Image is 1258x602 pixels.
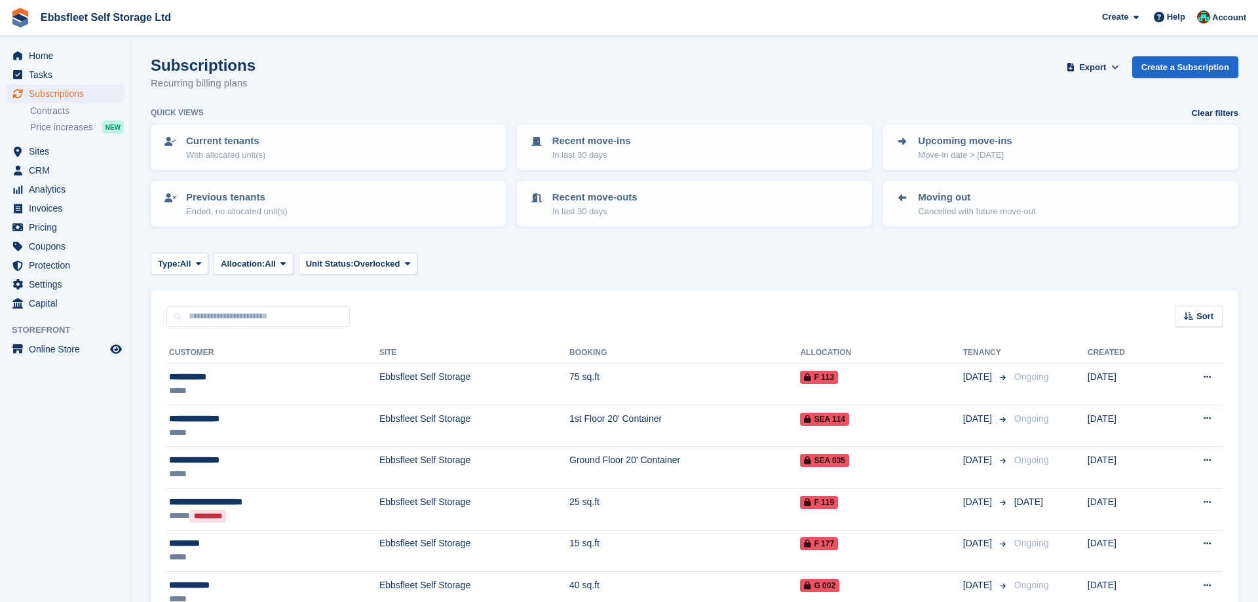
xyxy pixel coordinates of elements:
[29,66,107,84] span: Tasks
[963,578,995,592] span: [DATE]
[158,257,180,271] span: Type:
[151,56,256,74] h1: Subscriptions
[151,107,204,119] h6: Quick views
[379,530,569,572] td: Ebbsfleet Self Storage
[918,149,1012,162] p: Move-in date > [DATE]
[7,218,124,236] a: menu
[7,85,124,103] a: menu
[963,343,1009,364] th: Tenancy
[29,294,107,312] span: Capital
[1014,455,1049,465] span: Ongoing
[7,256,124,274] a: menu
[30,120,124,134] a: Price increases NEW
[265,257,276,271] span: All
[800,537,838,550] span: F 177
[10,8,30,28] img: stora-icon-8386f47178a22dfd0bd8f6a31ec36ba5ce8667c1dd55bd0f319d3a0aa187defe.svg
[151,253,208,274] button: Type: All
[306,257,354,271] span: Unit Status:
[186,149,265,162] p: With allocated unit(s)
[963,536,995,550] span: [DATE]
[379,343,569,364] th: Site
[1014,497,1043,507] span: [DATE]
[102,121,124,134] div: NEW
[552,190,638,205] p: Recent move-outs
[1191,107,1238,120] a: Clear filters
[963,495,995,509] span: [DATE]
[569,530,800,572] td: 15 sq.ft
[800,343,963,364] th: Allocation
[29,218,107,236] span: Pricing
[569,488,800,530] td: 25 sq.ft
[7,340,124,358] a: menu
[379,364,569,405] td: Ebbsfleet Self Storage
[1064,56,1122,78] button: Export
[151,76,256,91] p: Recurring billing plans
[166,343,379,364] th: Customer
[800,579,839,592] span: G 002
[180,257,191,271] span: All
[35,7,176,28] a: Ebbsfleet Self Storage Ltd
[569,405,800,447] td: 1st Floor 20' Container
[1196,310,1213,323] span: Sort
[7,142,124,160] a: menu
[1088,364,1166,405] td: [DATE]
[152,182,505,225] a: Previous tenants Ended, no allocated unit(s)
[299,253,418,274] button: Unit Status: Overlocked
[918,205,1035,218] p: Cancelled with future move-out
[1167,10,1185,24] span: Help
[186,190,288,205] p: Previous tenants
[569,364,800,405] td: 75 sq.ft
[1014,538,1049,548] span: Ongoing
[800,371,838,384] span: F 113
[518,126,871,169] a: Recent move-ins In last 30 days
[7,294,124,312] a: menu
[379,447,569,489] td: Ebbsfleet Self Storage
[1014,371,1049,382] span: Ongoing
[7,47,124,65] a: menu
[29,275,107,293] span: Settings
[800,454,849,467] span: SEA 035
[1014,580,1049,590] span: Ongoing
[963,412,995,426] span: [DATE]
[29,161,107,179] span: CRM
[918,134,1012,149] p: Upcoming move-ins
[569,343,800,364] th: Booking
[1102,10,1128,24] span: Create
[552,205,638,218] p: In last 30 days
[29,142,107,160] span: Sites
[354,257,400,271] span: Overlocked
[800,496,838,509] span: F 119
[29,199,107,217] span: Invoices
[1088,530,1166,572] td: [DATE]
[1212,11,1246,24] span: Account
[186,134,265,149] p: Current tenants
[7,275,124,293] a: menu
[963,370,995,384] span: [DATE]
[221,257,265,271] span: Allocation:
[186,205,288,218] p: Ended, no allocated unit(s)
[569,447,800,489] td: Ground Floor 20' Container
[518,182,871,225] a: Recent move-outs In last 30 days
[7,199,124,217] a: menu
[918,190,1035,205] p: Moving out
[884,182,1237,225] a: Moving out Cancelled with future move-out
[214,253,294,274] button: Allocation: All
[29,237,107,255] span: Coupons
[29,340,107,358] span: Online Store
[29,180,107,198] span: Analytics
[1079,61,1106,74] span: Export
[1014,413,1049,424] span: Ongoing
[1088,488,1166,530] td: [DATE]
[29,47,107,65] span: Home
[7,180,124,198] a: menu
[7,66,124,84] a: menu
[108,341,124,357] a: Preview store
[1088,343,1166,364] th: Created
[29,256,107,274] span: Protection
[963,453,995,467] span: [DATE]
[1197,10,1210,24] img: George Spring
[30,105,124,117] a: Contracts
[379,488,569,530] td: Ebbsfleet Self Storage
[379,405,569,447] td: Ebbsfleet Self Storage
[152,126,505,169] a: Current tenants With allocated unit(s)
